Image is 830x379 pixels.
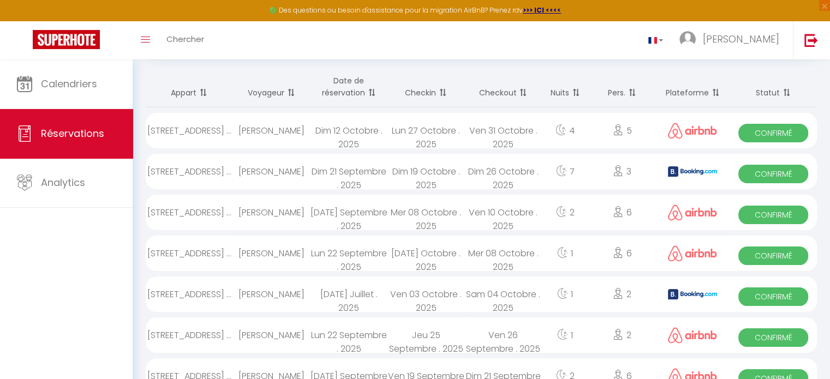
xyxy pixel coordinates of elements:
[41,127,104,140] span: Réservations
[542,67,589,107] th: Sort by nights
[41,77,97,91] span: Calendriers
[33,30,100,49] img: Super Booking
[730,67,817,107] th: Sort by status
[671,21,793,59] a: ... [PERSON_NAME]
[804,33,818,47] img: logout
[166,33,204,45] span: Chercher
[310,67,387,107] th: Sort by booking date
[387,67,464,107] th: Sort by checkin
[464,67,541,107] th: Sort by checkout
[158,21,212,59] a: Chercher
[233,67,310,107] th: Sort by guest
[589,67,656,107] th: Sort by people
[679,31,696,47] img: ...
[523,5,561,15] a: >>> ICI <<<<
[41,176,85,189] span: Analytics
[703,32,779,46] span: [PERSON_NAME]
[146,67,233,107] th: Sort by rentals
[656,67,730,107] th: Sort by channel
